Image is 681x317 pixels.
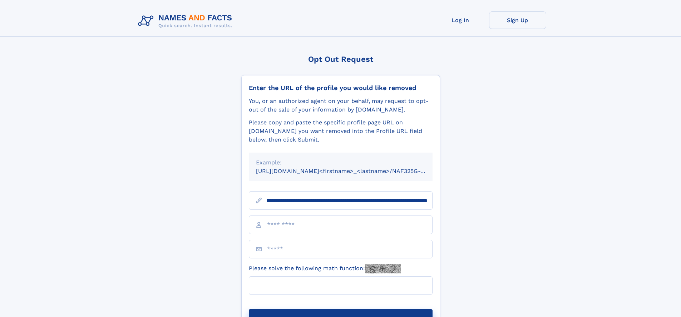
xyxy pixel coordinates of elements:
[432,11,489,29] a: Log In
[249,84,433,92] div: Enter the URL of the profile you would like removed
[249,97,433,114] div: You, or an authorized agent on your behalf, may request to opt-out of the sale of your informatio...
[256,168,446,174] small: [URL][DOMAIN_NAME]<firstname>_<lastname>/NAF325G-xxxxxxxx
[241,55,440,64] div: Opt Out Request
[135,11,238,31] img: Logo Names and Facts
[256,158,425,167] div: Example:
[249,118,433,144] div: Please copy and paste the specific profile page URL on [DOMAIN_NAME] you want removed into the Pr...
[489,11,546,29] a: Sign Up
[249,264,401,273] label: Please solve the following math function:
